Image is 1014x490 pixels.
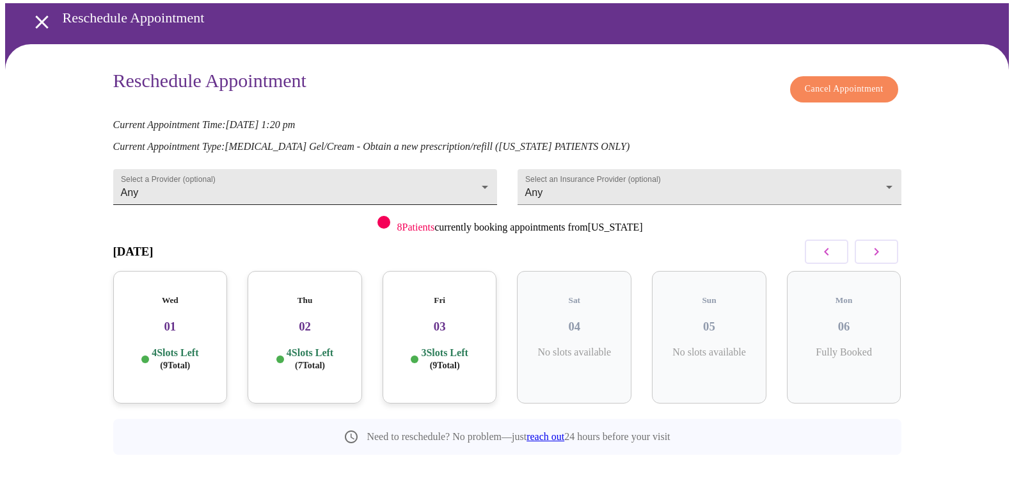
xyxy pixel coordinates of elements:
button: Cancel Appointment [790,76,898,102]
h5: Mon [797,295,891,306]
em: Current Appointment Time: [DATE] 1:20 pm [113,119,296,130]
span: Cancel Appointment [805,81,883,97]
p: Fully Booked [797,347,891,358]
div: Any [113,169,497,205]
p: 4 Slots Left [152,347,198,372]
span: ( 9 Total) [430,361,460,370]
h5: Sun [662,295,756,306]
h3: [DATE] [113,245,154,259]
p: 4 Slots Left [287,347,333,372]
span: 8 Patients [397,222,434,233]
h3: 04 [527,320,621,334]
span: ( 7 Total) [295,361,325,370]
h3: 02 [258,320,352,334]
h5: Thu [258,295,352,306]
a: reach out [527,431,564,442]
h3: 01 [123,320,218,334]
p: No slots available [527,347,621,358]
p: currently booking appointments from [US_STATE] [397,222,642,233]
p: No slots available [662,347,756,358]
h3: Reschedule Appointment [113,70,306,96]
h3: 06 [797,320,891,334]
h3: Reschedule Appointment [63,10,943,26]
h3: 03 [393,320,487,334]
h5: Sat [527,295,621,306]
em: Current Appointment Type: [MEDICAL_DATA] Gel/Cream - Obtain a new prescription/refill ([US_STATE]... [113,141,630,152]
div: Any [518,169,901,205]
h5: Wed [123,295,218,306]
span: ( 9 Total) [160,361,190,370]
h5: Fri [393,295,487,306]
button: open drawer [23,3,61,41]
p: Need to reschedule? No problem—just 24 hours before your visit [367,431,670,443]
p: 3 Slots Left [421,347,468,372]
h3: 05 [662,320,756,334]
